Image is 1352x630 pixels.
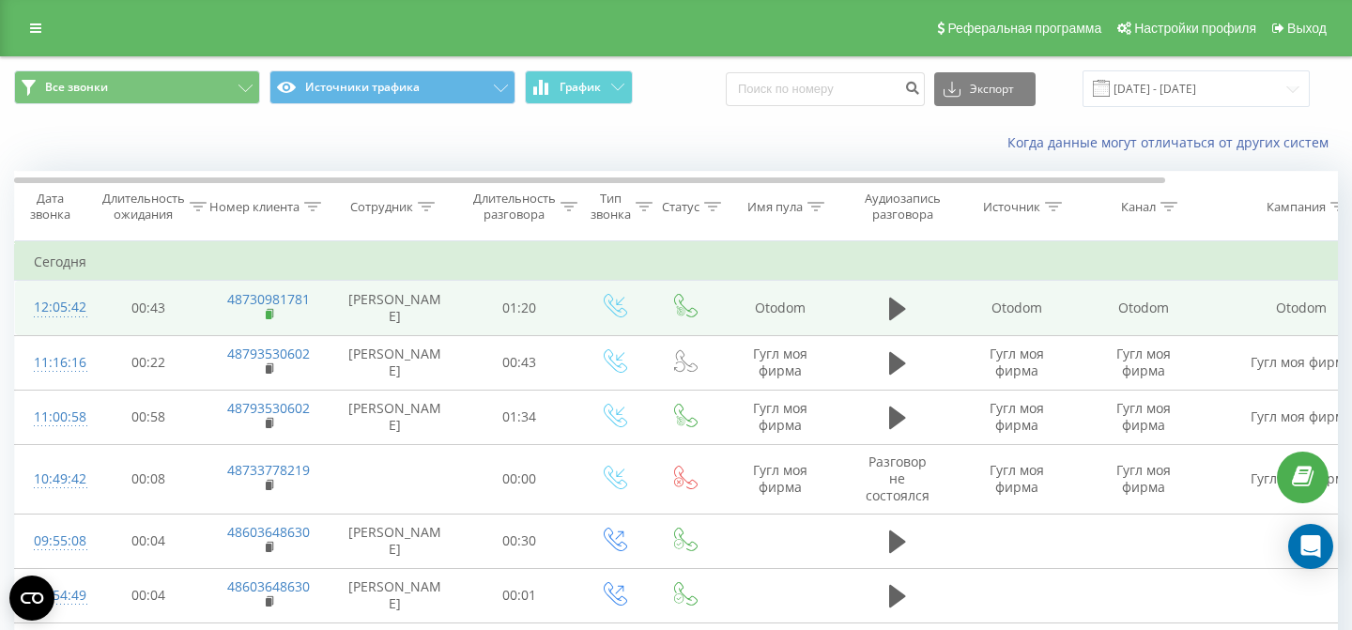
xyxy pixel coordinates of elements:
td: 00:04 [90,568,207,622]
td: Гугл моя фирма [1081,335,1207,390]
td: Гугл моя фирма [954,444,1081,514]
div: 11:16:16 [34,345,71,381]
td: 00:00 [461,444,578,514]
td: Гугл моя фирма [954,335,1081,390]
a: Когда данные могут отличаться от других систем [1007,133,1338,151]
a: 48603648630 [227,523,310,541]
td: 00:58 [90,390,207,444]
td: Гугл моя фирма [1081,444,1207,514]
td: 01:20 [461,281,578,335]
td: Гугл моя фирма [719,335,841,390]
button: Open CMP widget [9,576,54,621]
div: Тип звонка [591,191,631,223]
td: [PERSON_NAME] [330,390,461,444]
div: Аудиозапись разговора [857,191,948,223]
button: Источники трафика [269,70,515,104]
a: 48733778219 [227,461,310,479]
td: [PERSON_NAME] [330,335,461,390]
td: [PERSON_NAME] [330,281,461,335]
td: [PERSON_NAME] [330,514,461,568]
div: Номер клиента [209,199,300,215]
button: Экспорт [934,72,1036,106]
td: Гугл моя фирма [719,444,841,514]
td: Otodom [954,281,1081,335]
td: 00:08 [90,444,207,514]
button: Все звонки [14,70,260,104]
td: 00:01 [461,568,578,622]
button: График [525,70,633,104]
td: 01:34 [461,390,578,444]
td: Гугл моя фирма [1081,390,1207,444]
div: Статус [662,199,699,215]
span: Реферальная программа [947,21,1101,36]
td: [PERSON_NAME] [330,568,461,622]
td: 00:30 [461,514,578,568]
div: Кампания [1267,199,1326,215]
a: 48603648630 [227,577,310,595]
span: Разговор не состоялся [866,453,929,504]
td: Гугл моя фирма [719,390,841,444]
span: Настройки профиля [1134,21,1256,36]
div: Сотрудник [350,199,413,215]
td: 00:22 [90,335,207,390]
div: Длительность разговора [473,191,556,223]
td: Гугл моя фирма [954,390,1081,444]
a: 48793530602 [227,399,310,417]
td: Otodom [1081,281,1207,335]
div: Дата звонка [15,191,84,223]
a: 48793530602 [227,345,310,362]
div: Источник [983,199,1040,215]
a: 48730981781 [227,290,310,308]
td: 00:04 [90,514,207,568]
span: Все звонки [45,80,108,95]
span: График [560,81,601,94]
div: 11:00:58 [34,399,71,436]
div: Open Intercom Messenger [1288,524,1333,569]
input: Поиск по номеру [726,72,925,106]
div: 12:05:42 [34,289,71,326]
div: Канал [1121,199,1156,215]
td: Otodom [719,281,841,335]
div: 09:55:08 [34,523,71,560]
span: Выход [1287,21,1327,36]
td: 00:43 [90,281,207,335]
div: Длительность ожидания [102,191,185,223]
td: 00:43 [461,335,578,390]
div: Имя пула [747,199,803,215]
div: 10:49:42 [34,461,71,498]
div: 09:54:49 [34,577,71,614]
